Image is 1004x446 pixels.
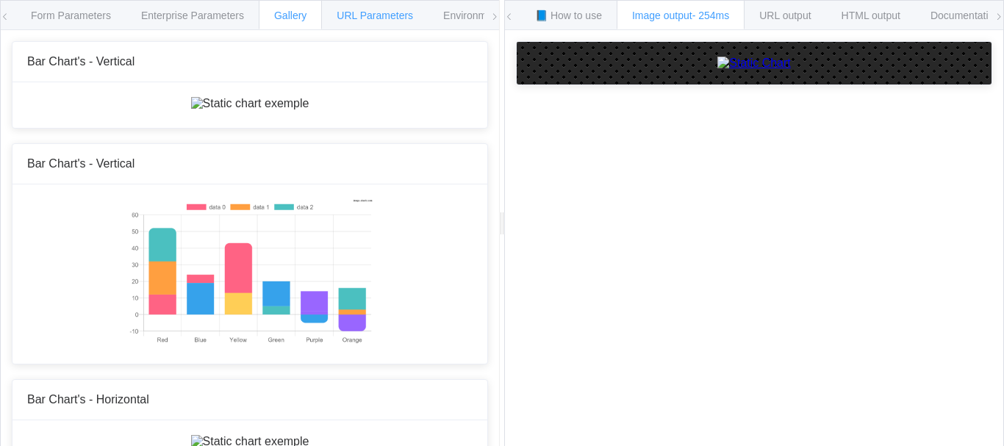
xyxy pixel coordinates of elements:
[31,10,111,21] span: Form Parameters
[632,10,729,21] span: Image output
[27,393,149,406] span: Bar Chart's - Horizontal
[692,10,730,21] span: - 254ms
[842,10,900,21] span: HTML output
[759,10,811,21] span: URL output
[27,157,135,170] span: Bar Chart's - Vertical
[531,57,977,70] a: Static Chart
[127,199,372,346] img: Static chart exemple
[27,55,135,68] span: Bar Chart's - Vertical
[717,57,791,70] img: Static Chart
[274,10,306,21] span: Gallery
[141,10,244,21] span: Enterprise Parameters
[443,10,506,21] span: Environments
[191,97,309,110] img: Static chart exemple
[535,10,602,21] span: 📘 How to use
[337,10,413,21] span: URL Parameters
[931,10,1000,21] span: Documentation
